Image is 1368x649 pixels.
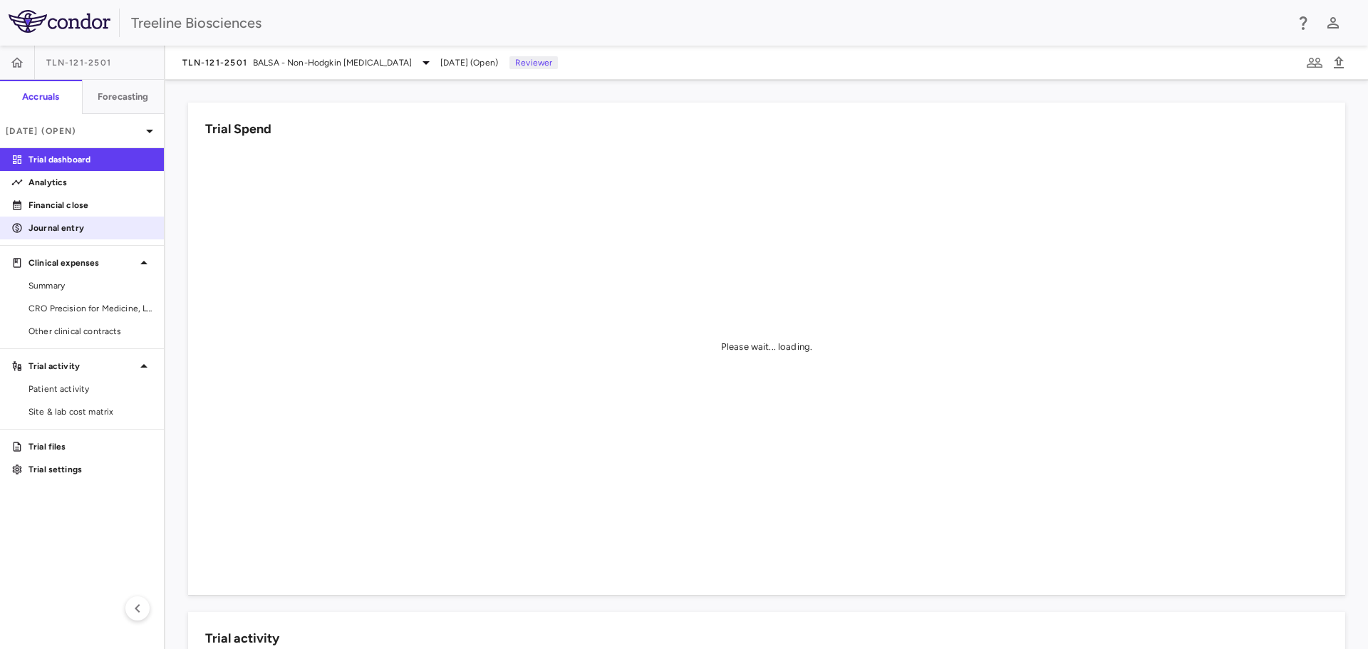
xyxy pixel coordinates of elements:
h6: Trial Spend [205,120,271,139]
span: Summary [28,279,152,292]
span: CRO Precision for Medicine, LLC [28,302,152,315]
img: logo-full-BYUhSk78.svg [9,10,110,33]
div: Treeline Biosciences [131,12,1285,33]
p: Financial close [28,199,152,212]
span: TLN-121-2501 [46,57,111,68]
p: Clinical expenses [28,256,135,269]
p: Journal entry [28,222,152,234]
span: Site & lab cost matrix [28,405,152,418]
p: Trial settings [28,463,152,476]
p: Trial files [28,440,152,453]
div: Please wait... loading. [721,341,812,353]
p: [DATE] (Open) [6,125,141,137]
h6: Forecasting [98,90,149,103]
p: Trial activity [28,360,135,373]
span: Patient activity [28,383,152,395]
span: Other clinical contracts [28,325,152,338]
h6: Accruals [22,90,59,103]
p: Trial dashboard [28,153,152,166]
p: Reviewer [509,56,558,69]
span: [DATE] (Open) [440,56,498,69]
span: BALSA - Non-Hodgkin [MEDICAL_DATA] [253,56,412,69]
span: TLN-121-2501 [182,57,247,68]
h6: Trial activity [205,629,279,648]
p: Analytics [28,176,152,189]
